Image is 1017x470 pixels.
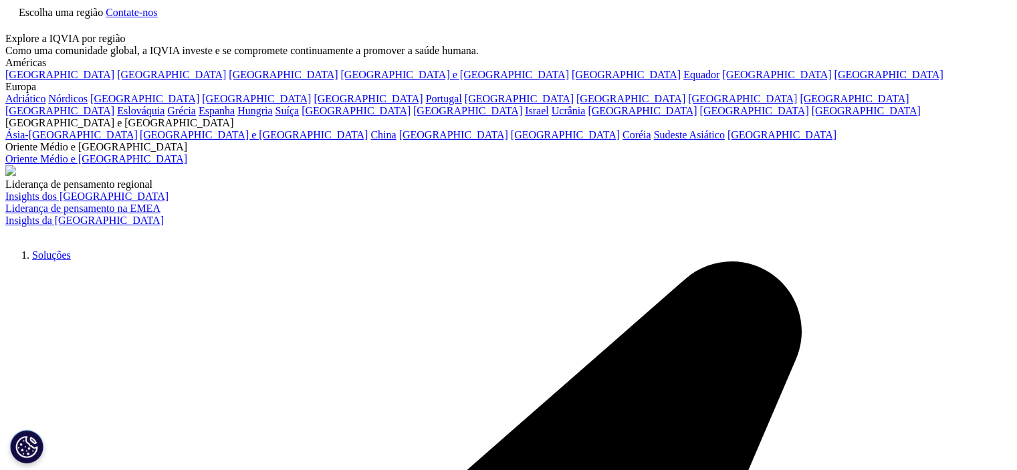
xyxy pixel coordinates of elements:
a: [GEOGRAPHIC_DATA] [5,69,114,80]
a: Portugal [426,93,462,104]
a: [GEOGRAPHIC_DATA] [413,105,522,116]
a: [GEOGRAPHIC_DATA] [576,93,685,104]
a: Adriático [5,93,45,104]
a: [GEOGRAPHIC_DATA] [688,93,797,104]
a: [GEOGRAPHIC_DATA] [572,69,681,80]
a: [GEOGRAPHIC_DATA] [465,93,574,104]
a: [GEOGRAPHIC_DATA] e [GEOGRAPHIC_DATA] [140,129,368,140]
a: [GEOGRAPHIC_DATA] [314,93,423,104]
a: [GEOGRAPHIC_DATA] [202,93,311,104]
a: [GEOGRAPHIC_DATA] [834,69,943,80]
a: Espanha [199,105,235,116]
a: [GEOGRAPHIC_DATA] [302,105,411,116]
button: Definições de cookies [10,430,43,463]
a: [GEOGRAPHIC_DATA] [699,105,808,116]
img: 2093_analyzing-data-using-big-screen-display-and-laptop.png [5,165,16,176]
a: [GEOGRAPHIC_DATA] [5,105,114,116]
a: [GEOGRAPHIC_DATA] e [GEOGRAPHIC_DATA] [340,69,568,80]
a: Insights da [GEOGRAPHIC_DATA] [5,215,164,226]
a: [GEOGRAPHIC_DATA] [588,105,697,116]
a: Equador [683,69,719,80]
font: Liderança de pensamento regional [5,179,152,190]
a: China [370,129,396,140]
a: Liderança de pensamento na EMEA [5,203,160,214]
a: Ucrânia [552,105,586,116]
font: Oriente Médio e [GEOGRAPHIC_DATA] [5,141,187,152]
a: [GEOGRAPHIC_DATA] [722,69,831,80]
a: Grécia [167,105,196,116]
a: [GEOGRAPHIC_DATA] [90,93,199,104]
font: Europa [5,81,36,92]
a: Eslováquia [117,105,164,116]
a: Insights dos [GEOGRAPHIC_DATA] [5,191,168,202]
font: Como uma comunidade global, a IQVIA investe e se compromete continuamente a promover a saúde humana. [5,45,479,56]
a: Suíça [275,105,300,116]
a: Israel [525,105,549,116]
font: Escolha uma região [19,7,103,18]
a: [GEOGRAPHIC_DATA] [812,105,921,116]
a: [GEOGRAPHIC_DATA] [117,69,226,80]
font: Explore a IQVIA por região [5,33,126,44]
a: Nórdicos [48,93,88,104]
a: Sudeste Asiático [654,129,725,140]
a: Hungria [237,105,272,116]
a: Oriente Médio e [GEOGRAPHIC_DATA] [5,153,187,164]
a: Soluções [32,249,71,261]
a: Coréia [623,129,651,140]
font: Américas [5,57,46,68]
a: Ásia-[GEOGRAPHIC_DATA] [5,129,138,140]
a: Contate-nos [106,7,157,18]
a: [GEOGRAPHIC_DATA] [800,93,909,104]
a: [GEOGRAPHIC_DATA] [727,129,836,140]
a: [GEOGRAPHIC_DATA] [511,129,620,140]
a: [GEOGRAPHIC_DATA] [229,69,338,80]
font: [GEOGRAPHIC_DATA] e [GEOGRAPHIC_DATA] [5,117,233,128]
a: [GEOGRAPHIC_DATA] [399,129,508,140]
